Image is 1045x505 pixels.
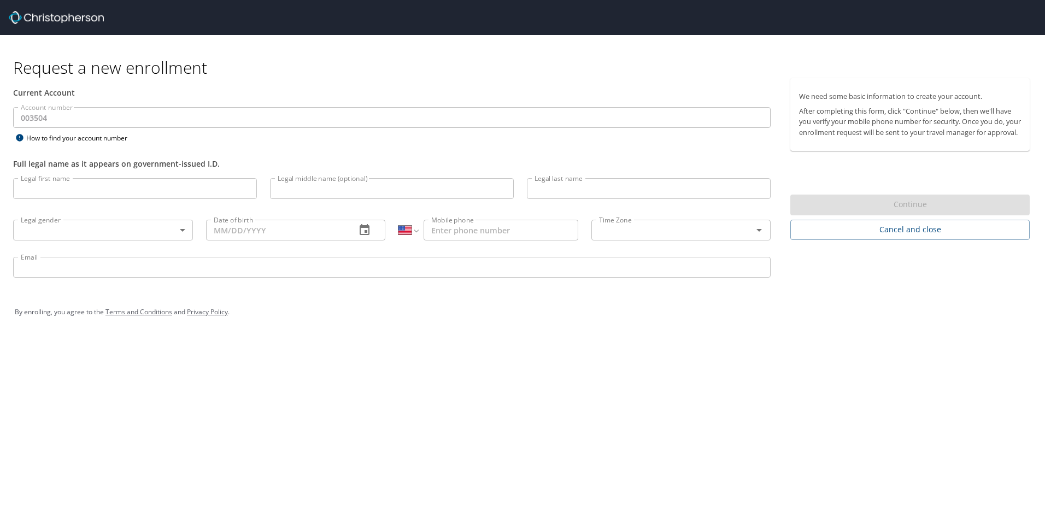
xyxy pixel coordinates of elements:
[799,91,1021,102] p: We need some basic information to create your account.
[799,106,1021,138] p: After completing this form, click "Continue" below, then we'll have you verify your mobile phone ...
[13,158,771,169] div: Full legal name as it appears on government-issued I.D.
[13,57,1038,78] h1: Request a new enrollment
[13,220,193,240] div: ​
[15,298,1030,326] div: By enrolling, you agree to the and .
[9,11,104,24] img: cbt logo
[105,307,172,316] a: Terms and Conditions
[187,307,228,316] a: Privacy Policy
[13,87,771,98] div: Current Account
[799,223,1021,237] span: Cancel and close
[790,220,1030,240] button: Cancel and close
[424,220,578,240] input: Enter phone number
[206,220,348,240] input: MM/DD/YYYY
[13,131,150,145] div: How to find your account number
[752,222,767,238] button: Open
